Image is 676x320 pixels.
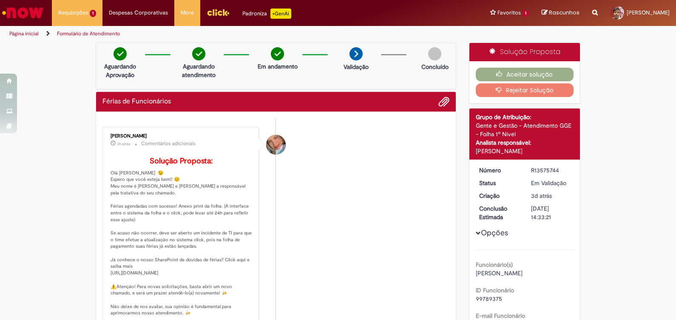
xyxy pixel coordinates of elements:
[207,6,230,19] img: click_logo_yellow_360x200.png
[114,47,127,60] img: check-circle-green.png
[476,295,502,303] span: 99789375
[117,141,131,146] span: 3h atrás
[57,30,120,37] a: Formulário de Atendimento
[476,121,574,138] div: Gente e Gestão - Atendimento GGE - Folha 1º Nível
[542,9,579,17] a: Rascunhos
[102,98,171,106] h2: Férias de Funcionários Histórico de tíquete
[531,192,552,200] time: 29/09/2025 10:33:18
[271,47,284,60] img: check-circle-green.png
[109,9,168,17] span: Despesas Corporativas
[344,63,369,71] p: Validação
[117,141,131,146] time: 01/10/2025 09:29:48
[428,47,441,60] img: img-circle-grey.png
[421,63,449,71] p: Concluído
[270,9,291,19] p: +GenAi
[627,9,670,16] span: [PERSON_NAME]
[111,134,252,139] div: [PERSON_NAME]
[476,261,513,269] b: Funcionário(s)
[476,269,523,277] span: [PERSON_NAME]
[1,4,45,21] img: ServiceNow
[349,47,363,60] img: arrow-next.png
[181,9,194,17] span: More
[192,47,205,60] img: check-circle-green.png
[473,204,525,221] dt: Conclusão Estimada
[549,9,579,17] span: Rascunhos
[497,9,521,17] span: Favoritos
[469,43,580,61] div: Solução Proposta
[476,138,574,147] div: Analista responsável:
[258,62,298,71] p: Em andamento
[473,179,525,187] dt: Status
[99,62,141,79] p: Aguardando Aprovação
[150,156,213,166] b: Solução Proposta:
[178,62,219,79] p: Aguardando atendimento
[476,113,574,121] div: Grupo de Atribuição:
[531,204,571,221] div: [DATE] 14:33:21
[473,166,525,174] dt: Número
[531,191,571,200] div: 29/09/2025 10:33:18
[476,147,574,155] div: [PERSON_NAME]
[9,30,39,37] a: Página inicial
[531,166,571,174] div: R13575744
[473,191,525,200] dt: Criação
[476,83,574,97] button: Rejeitar Solução
[6,26,444,42] ul: Trilhas de página
[438,96,449,107] button: Adicionar anexos
[111,157,252,317] p: Olá [PERSON_NAME] 😉 Espero que você esteja bem!! 😊 Meu nome é [PERSON_NAME] e [PERSON_NAME] a res...
[242,9,291,19] div: Padroniza
[266,135,286,154] div: Jacqueline Andrade Galani
[523,10,529,17] span: 1
[476,312,525,320] b: E-mail Funcionário
[531,179,571,187] div: Em Validação
[476,68,574,81] button: Aceitar solução
[141,140,196,147] small: Comentários adicionais
[58,9,88,17] span: Requisições
[90,10,96,17] span: 1
[531,192,552,200] span: 3d atrás
[476,286,514,294] b: ID Funcionário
